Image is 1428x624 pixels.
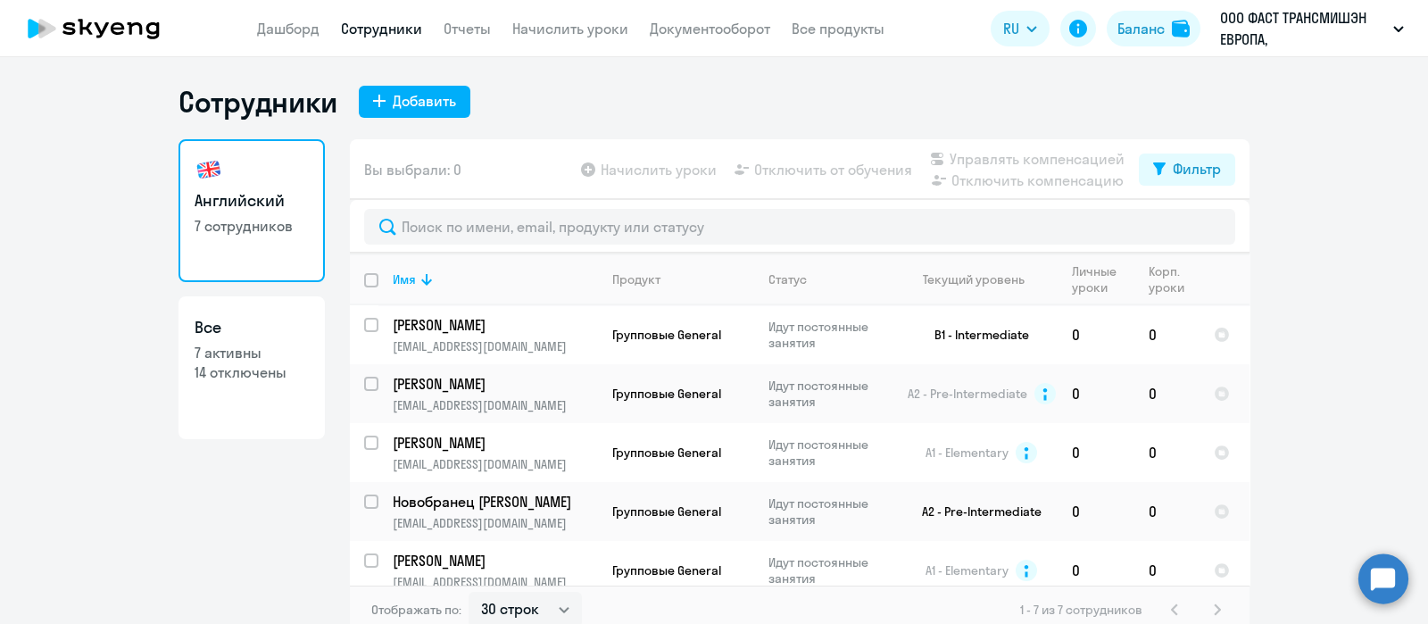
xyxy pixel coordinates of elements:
div: Имя [393,271,597,287]
div: Текущий уровень [923,271,1025,287]
a: Сотрудники [341,20,422,37]
div: Имя [393,271,416,287]
div: Текущий уровень [906,271,1057,287]
p: [EMAIL_ADDRESS][DOMAIN_NAME] [393,574,597,590]
a: Начислить уроки [512,20,628,37]
h1: Сотрудники [178,84,337,120]
p: Новобранец [PERSON_NAME] [393,492,594,512]
button: Добавить [359,86,470,118]
td: 0 [1058,305,1134,364]
td: 0 [1134,364,1200,423]
img: english [195,155,223,184]
div: Баланс [1117,18,1165,39]
p: Идут постоянные занятия [768,319,891,351]
td: 0 [1058,364,1134,423]
a: [PERSON_NAME] [393,374,597,394]
div: Корп. уроки [1149,263,1199,295]
p: [EMAIL_ADDRESS][DOMAIN_NAME] [393,515,597,531]
p: [PERSON_NAME] [393,374,594,394]
span: Вы выбрали: 0 [364,159,461,180]
div: Продукт [612,271,660,287]
p: ООО ФАСТ ТРАНСМИШЭН ЕВРОПА, [GEOGRAPHIC_DATA] [1220,7,1386,50]
p: 14 отключены [195,362,309,382]
p: [EMAIL_ADDRESS][DOMAIN_NAME] [393,338,597,354]
p: [PERSON_NAME] [393,433,594,453]
td: A2 - Pre-Intermediate [892,482,1058,541]
div: Личные уроки [1072,263,1133,295]
td: 0 [1058,482,1134,541]
span: Отображать по: [371,602,461,618]
td: 0 [1134,423,1200,482]
button: ООО ФАСТ ТРАНСМИШЭН ЕВРОПА, [GEOGRAPHIC_DATA] [1211,7,1413,50]
button: Фильтр [1139,154,1235,186]
td: 0 [1058,541,1134,600]
td: B1 - Intermediate [892,305,1058,364]
span: Групповые General [612,503,721,520]
div: Статус [768,271,891,287]
p: Идут постоянные занятия [768,437,891,469]
span: RU [1003,18,1019,39]
a: Все продукты [792,20,884,37]
span: 1 - 7 из 7 сотрудников [1020,602,1142,618]
span: A2 - Pre-Intermediate [908,386,1027,402]
span: Групповые General [612,386,721,402]
h3: Все [195,316,309,339]
a: [PERSON_NAME] [393,433,597,453]
span: Групповые General [612,327,721,343]
p: [EMAIL_ADDRESS][DOMAIN_NAME] [393,456,597,472]
a: Все7 активны14 отключены [178,296,325,439]
div: Продукт [612,271,753,287]
p: [PERSON_NAME] [393,551,594,570]
img: balance [1172,20,1190,37]
span: A1 - Elementary [926,562,1009,578]
td: 0 [1058,423,1134,482]
td: 0 [1134,305,1200,364]
a: Отчеты [444,20,491,37]
a: Английский7 сотрудников [178,139,325,282]
p: Идут постоянные занятия [768,495,891,528]
p: 7 сотрудников [195,216,309,236]
td: 0 [1134,541,1200,600]
div: Фильтр [1173,158,1221,179]
button: Балансbalance [1107,11,1200,46]
a: Документооборот [650,20,770,37]
p: [EMAIL_ADDRESS][DOMAIN_NAME] [393,397,597,413]
div: Корп. уроки [1149,263,1187,295]
div: Личные уроки [1072,263,1122,295]
p: [PERSON_NAME] [393,315,594,335]
a: [PERSON_NAME] [393,551,597,570]
input: Поиск по имени, email, продукту или статусу [364,209,1235,245]
a: Новобранец [PERSON_NAME] [393,492,597,512]
button: RU [991,11,1050,46]
h3: Английский [195,189,309,212]
p: Идут постоянные занятия [768,378,891,410]
div: Статус [768,271,807,287]
div: Добавить [393,90,456,112]
td: 0 [1134,482,1200,541]
a: [PERSON_NAME] [393,315,597,335]
p: Идут постоянные занятия [768,554,891,587]
a: Дашборд [257,20,320,37]
p: 7 активны [195,343,309,362]
span: Групповые General [612,562,721,578]
span: Групповые General [612,445,721,461]
span: A1 - Elementary [926,445,1009,461]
